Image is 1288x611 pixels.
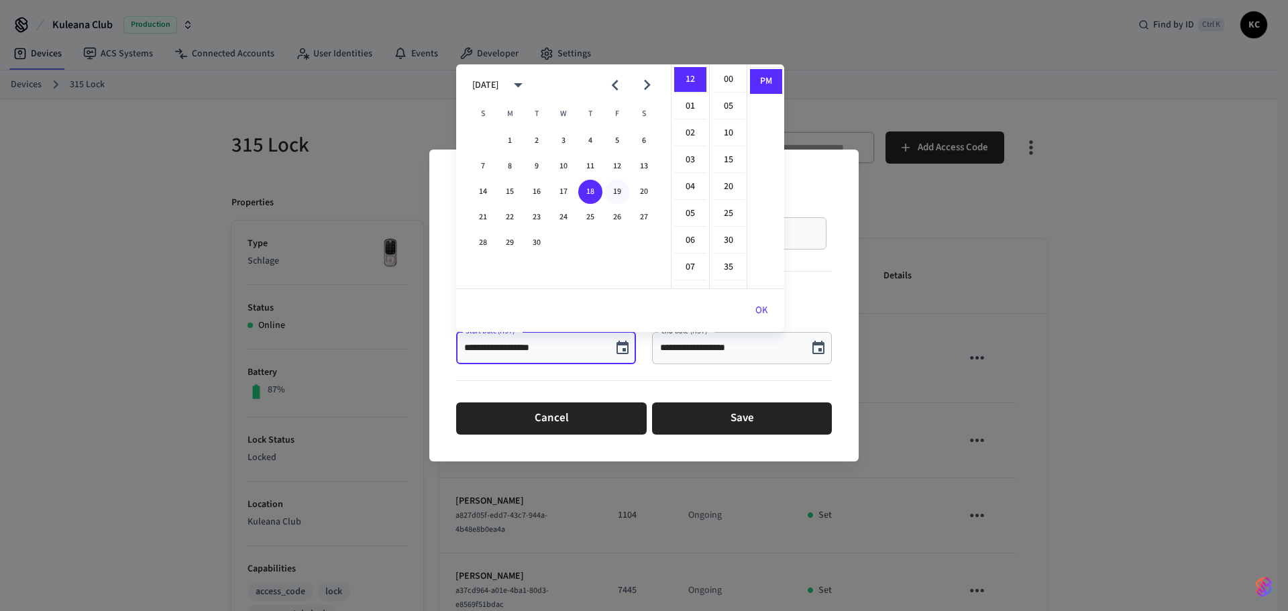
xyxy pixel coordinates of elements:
button: 13 [632,154,656,178]
span: Wednesday [551,101,576,127]
div: [DATE] [472,78,498,93]
ul: Select meridiem [747,64,784,288]
button: 22 [498,205,522,229]
button: Choose date, selected date is Sep 18, 2025 [805,335,832,362]
button: 6 [632,129,656,153]
button: 2 [525,129,549,153]
span: Saturday [632,101,656,127]
ul: Select hours [672,64,709,288]
label: Start Date (HST) [466,326,518,336]
li: 10 minutes [712,121,745,146]
li: 7 hours [674,255,706,280]
button: 27 [632,205,656,229]
button: 8 [498,154,522,178]
button: Save [652,402,832,435]
button: 29 [498,231,522,255]
li: 0 minutes [712,67,745,93]
button: 25 [578,205,602,229]
button: 19 [605,180,629,204]
button: 4 [578,129,602,153]
button: 12 [605,154,629,178]
button: 10 [551,154,576,178]
button: 5 [605,129,629,153]
li: 5 hours [674,201,706,227]
button: Cancel [456,402,647,435]
button: 16 [525,180,549,204]
label: End Date (HST) [661,326,710,336]
button: Previous month [599,69,631,101]
li: 35 minutes [712,255,745,280]
li: 25 minutes [712,201,745,227]
button: 14 [471,180,495,204]
li: 20 minutes [712,174,745,200]
li: 8 hours [674,282,706,307]
li: 30 minutes [712,228,745,254]
li: 1 hours [674,94,706,119]
button: 24 [551,205,576,229]
button: 7 [471,154,495,178]
button: Choose date, selected date is Sep 18, 2025 [609,335,636,362]
li: 6 hours [674,228,706,254]
li: 5 minutes [712,94,745,119]
li: 40 minutes [712,282,745,307]
button: 1 [498,129,522,153]
button: 11 [578,154,602,178]
button: 15 [498,180,522,204]
button: calendar view is open, switch to year view [502,69,534,101]
li: 4 hours [674,174,706,200]
ul: Select minutes [709,64,747,288]
span: Tuesday [525,101,549,127]
button: 17 [551,180,576,204]
button: 30 [525,231,549,255]
span: Friday [605,101,629,127]
span: Sunday [471,101,495,127]
button: Next month [631,69,663,101]
li: 15 minutes [712,148,745,173]
li: PM [750,69,782,94]
button: 23 [525,205,549,229]
button: 26 [605,205,629,229]
button: 21 [471,205,495,229]
button: 18 [578,180,602,204]
button: OK [739,294,784,327]
li: 3 hours [674,148,706,173]
button: 20 [632,180,656,204]
button: 28 [471,231,495,255]
button: 9 [525,154,549,178]
span: Thursday [578,101,602,127]
span: Monday [498,101,522,127]
li: 12 hours [674,67,706,93]
img: SeamLogoGradient.69752ec5.svg [1256,576,1272,598]
button: 3 [551,129,576,153]
li: 2 hours [674,121,706,146]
